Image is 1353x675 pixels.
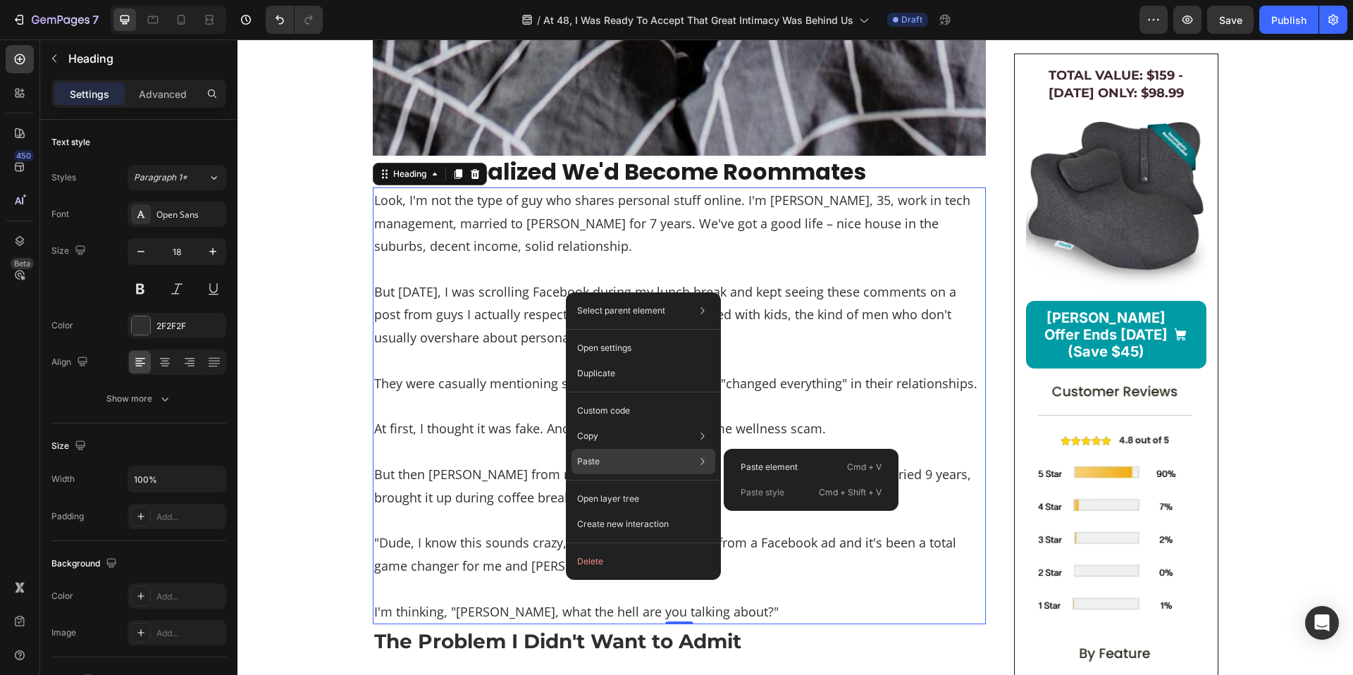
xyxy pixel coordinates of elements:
[11,258,34,269] div: Beta
[13,150,34,161] div: 450
[156,511,223,524] div: Add...
[543,13,853,27] span: At 48, I Was Ready To Accept That Great Intimacy Was Behind Us
[789,261,969,329] a: [PERSON_NAME]Offer Ends [DATE](Save $45)
[51,590,73,602] div: Color
[577,404,630,417] p: Custom code
[128,466,225,492] input: Auto
[577,304,665,317] p: Select parent element
[156,209,223,221] div: Open Sans
[92,11,99,28] p: 7
[577,517,669,531] p: Create new interaction
[807,287,930,304] strong: Offer Ends [DATE]
[741,461,798,473] p: Paste element
[156,320,223,333] div: 2F2F2F
[847,460,882,474] p: Cmd + V
[134,171,187,184] span: Paragraph 1*
[266,6,323,34] div: Undo/Redo
[789,70,969,250] img: gempages_582085952994804568-e468193e-ac7d-4f7e-a125-384ac3a8c6b4.png
[537,13,540,27] span: /
[139,87,187,101] p: Advanced
[741,486,784,499] p: Paste style
[51,386,226,411] button: Show more
[819,485,882,500] p: Cmd + Shift + V
[1259,6,1318,34] button: Publish
[51,353,91,372] div: Align
[572,549,715,574] button: Delete
[901,13,922,26] span: Draft
[68,50,221,67] p: Heading
[51,242,89,261] div: Size
[51,555,120,574] div: Background
[577,430,598,442] p: Copy
[51,473,75,485] div: Width
[156,627,223,640] div: Add...
[128,165,226,190] button: Paragraph 1*
[809,270,928,287] strong: [PERSON_NAME]
[1271,13,1306,27] div: Publish
[51,171,76,184] div: Styles
[1305,606,1339,640] div: Open Intercom Messenger
[577,342,631,354] p: Open settings
[830,304,907,321] strong: (Save $45)
[577,455,600,468] p: Paste
[51,136,90,149] div: Text style
[51,319,73,332] div: Color
[51,208,69,221] div: Font
[6,6,105,34] button: 7
[51,510,84,523] div: Padding
[577,493,639,505] p: Open layer tree
[51,437,89,456] div: Size
[577,367,615,380] p: Duplicate
[106,392,172,406] div: Show more
[1219,14,1242,26] span: Save
[1207,6,1254,34] button: Save
[70,87,109,101] p: Settings
[156,590,223,603] div: Add...
[51,626,76,639] div: Image
[237,39,1353,675] iframe: Design area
